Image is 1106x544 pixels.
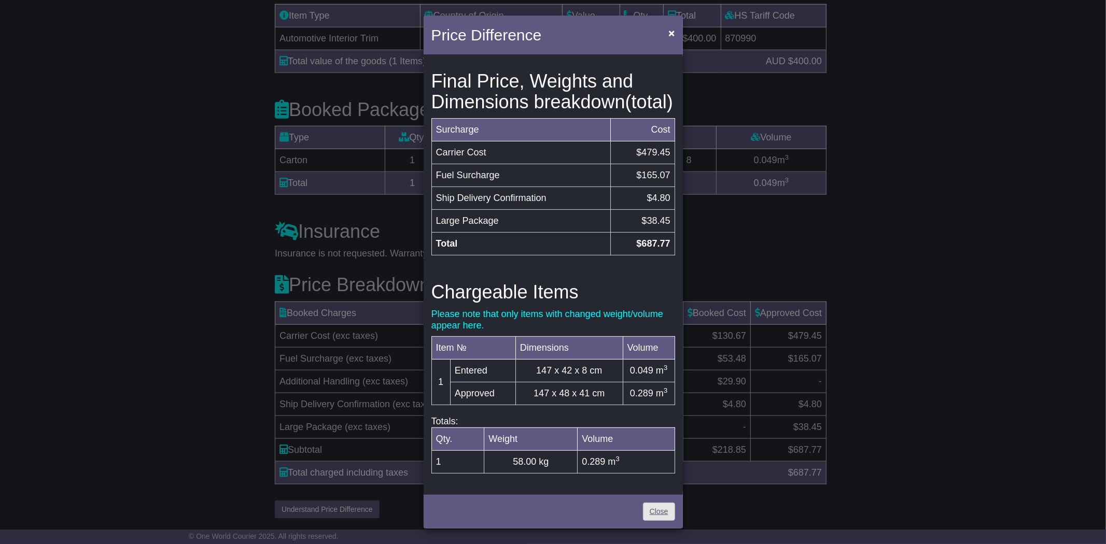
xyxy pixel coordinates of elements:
td: Entered [450,360,515,382]
td: 0.289 m [623,382,675,405]
td: Approved [450,382,515,405]
td: Large Package [431,210,611,233]
h3: Chargeable Items [431,282,675,303]
td: 1 [431,360,450,405]
td: 1 [431,450,484,473]
td: Volume [623,337,675,360]
td: $479.45 [611,141,675,164]
td: 147 x 48 x 41 cm [515,382,623,405]
td: Qty. [431,427,484,450]
td: Cost [611,119,675,141]
td: Dimensions [515,337,623,360]
a: Close [643,503,675,521]
td: Carrier Cost [431,141,611,164]
button: Close [663,22,680,44]
td: Item № [431,337,515,360]
td: Ship Delivery Confirmation [431,187,611,210]
td: Fuel Surcharge [431,164,611,187]
sup: 3 [664,364,668,371]
span: 58.00 kg [513,456,549,467]
td: Volume [578,427,675,450]
span: Totals: [431,416,458,426]
td: Surcharge [431,119,611,141]
span: × [668,27,675,39]
h4: Price Difference [431,23,542,47]
sup: 3 [615,455,620,463]
td: 147 x 42 x 8 cm [515,360,623,382]
sup: 3 [664,386,668,394]
td: Total [431,233,611,255]
td: $4.80 [611,187,675,210]
td: $165.07 [611,164,675,187]
td: Weight [484,427,578,450]
h3: Final Price, Weights and Dimensions breakdown(total) [431,71,675,112]
p: Please note that only items with changed weight/volume appear here. [431,309,675,331]
td: 0.049 m [623,360,675,382]
span: 0.289 m [582,456,620,467]
td: $687.77 [611,233,675,255]
td: $38.45 [611,210,675,233]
